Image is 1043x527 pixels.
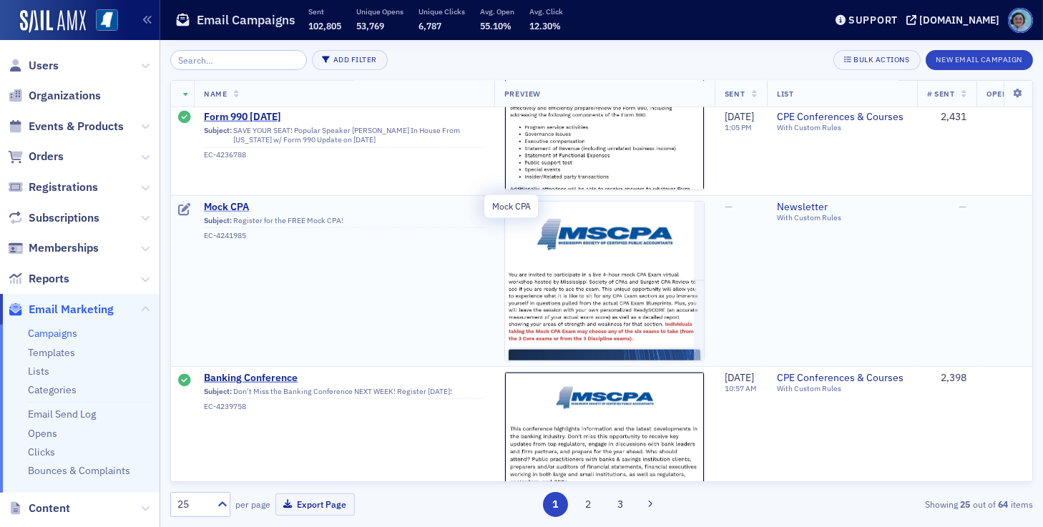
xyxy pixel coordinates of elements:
[28,383,77,396] a: Categories
[29,119,124,134] span: Events & Products
[725,383,757,393] time: 10:57 AM
[197,11,295,29] h1: Email Campaigns
[29,88,101,104] span: Organizations
[608,492,633,517] button: 3
[28,445,55,458] a: Clicks
[179,111,192,125] div: Sent
[958,498,973,511] strong: 25
[356,20,384,31] span: 53,769
[927,111,966,124] div: 2,431
[204,372,484,385] a: Banking Conference
[29,210,99,226] span: Subscriptions
[529,20,561,31] span: 12.30%
[170,50,307,70] input: Search…
[28,427,57,440] a: Opens
[204,126,232,144] span: Subject:
[848,14,898,26] div: Support
[29,179,98,195] span: Registrations
[725,371,754,384] span: [DATE]
[919,14,999,26] div: [DOMAIN_NAME]
[543,492,568,517] button: 1
[204,216,232,225] span: Subject:
[308,20,341,31] span: 102,805
[8,58,59,74] a: Users
[833,50,920,70] button: Bulk Actions
[177,497,209,512] div: 25
[179,374,192,388] div: Sent
[480,6,514,16] p: Avg. Open
[8,302,114,317] a: Email Marketing
[8,210,99,226] a: Subscriptions
[755,498,1033,511] div: Showing out of items
[8,119,124,134] a: Events & Products
[204,231,484,240] div: EC-4241985
[28,408,96,420] a: Email Send Log
[96,9,118,31] img: SailAMX
[926,52,1033,65] a: New Email Campaign
[777,201,907,214] a: Newsletter
[204,111,484,124] a: Form 990 [DATE]
[8,240,99,256] a: Memberships
[29,58,59,74] span: Users
[418,20,441,31] span: 6,787
[927,372,966,385] div: 2,398
[235,498,270,511] label: per page
[204,89,227,99] span: Name
[906,15,1004,25] button: [DOMAIN_NAME]
[29,271,69,287] span: Reports
[28,346,75,359] a: Templates
[504,89,541,99] span: Preview
[725,123,752,133] time: 1:05 PM
[959,200,966,213] span: —
[204,201,484,214] a: Mock CPA
[853,56,909,64] div: Bulk Actions
[927,89,954,99] span: # Sent
[312,50,388,70] button: Add Filter
[204,216,484,229] div: Register for the FREE Mock CPA!
[204,402,484,411] div: EC-4239758
[204,126,484,148] div: SAVE YOUR SEAT! Popular Speaker [PERSON_NAME] In House From [US_STATE] w/ Form 990 Update on [DATE]
[204,387,484,400] div: Don't Miss the Banking Conference NEXT WEEK! Register [DATE]!
[29,501,70,516] span: Content
[29,302,114,317] span: Email Marketing
[275,493,355,516] button: Export Page
[28,464,130,477] a: Bounces & Complaints
[29,149,64,164] span: Orders
[777,213,907,222] div: With Custom Rules
[777,384,907,393] div: With Custom Rules
[1008,8,1033,33] span: Profile
[28,365,49,378] a: Lists
[777,111,907,124] a: CPE Conferences & Courses
[204,387,232,396] span: Subject:
[179,203,192,217] div: Draft
[484,194,539,218] div: Mock CPA
[529,6,563,16] p: Avg. Click
[28,327,77,340] a: Campaigns
[777,372,907,385] a: CPE Conferences & Courses
[777,89,793,99] span: List
[204,150,484,159] div: EC-4236788
[356,6,403,16] p: Unique Opens
[575,492,600,517] button: 2
[926,50,1033,70] button: New Email Campaign
[8,88,101,104] a: Organizations
[86,9,118,34] a: View Homepage
[8,149,64,164] a: Orders
[777,124,907,133] div: With Custom Rules
[996,498,1011,511] strong: 64
[725,200,733,213] span: —
[308,6,341,16] p: Sent
[29,240,99,256] span: Memberships
[418,6,465,16] p: Unique Clicks
[20,10,86,33] img: SailAMX
[8,179,98,195] a: Registrations
[8,271,69,287] a: Reports
[725,110,754,123] span: [DATE]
